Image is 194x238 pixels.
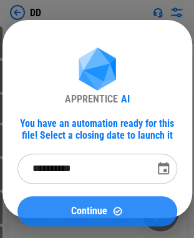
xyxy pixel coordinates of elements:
button: Choose date, selected date is Aug 8, 2025 [151,156,176,181]
button: ContinueContinue [17,196,177,226]
div: AI [121,93,130,105]
img: Continue [112,206,123,216]
img: Apprentice AI [72,47,122,93]
div: APPRENTICE [65,93,118,105]
div: You have an automation ready for this file! Select a closing date to launch it [17,117,177,141]
span: Continue [71,206,107,216]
